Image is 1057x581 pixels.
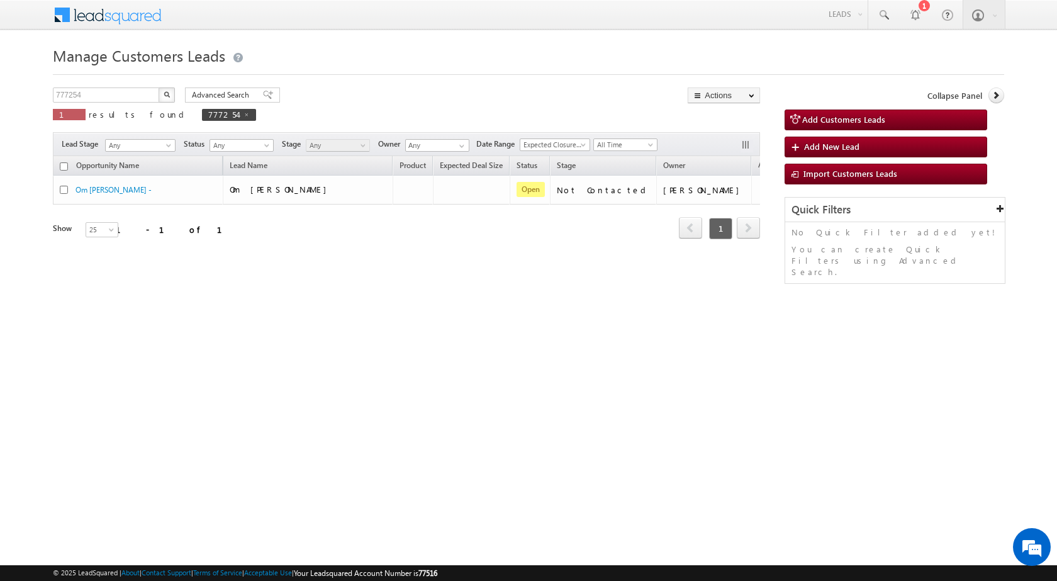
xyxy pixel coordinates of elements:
[184,138,210,150] span: Status
[520,138,590,151] a: Expected Closure Date
[433,159,509,175] a: Expected Deal Size
[737,217,760,239] span: next
[593,138,657,151] a: All Time
[60,162,68,171] input: Check all records
[53,567,437,579] span: © 2025 LeadSquared | | | | |
[223,159,274,175] span: Lead Name
[802,114,885,125] span: Add Customers Leads
[663,161,685,170] span: Owner
[208,109,237,120] span: 777254
[594,139,654,150] span: All Time
[378,138,405,150] span: Owner
[679,218,702,239] a: prev
[418,568,437,578] span: 77516
[142,568,191,577] a: Contact Support
[737,218,760,239] a: next
[282,138,306,150] span: Stage
[116,222,237,237] div: 1 - 1 of 1
[230,184,333,195] span: Om [PERSON_NAME]
[105,139,176,152] a: Any
[210,139,274,152] a: Any
[53,223,75,234] div: Show
[663,184,746,196] div: [PERSON_NAME]
[244,568,292,577] a: Acceptable Use
[294,568,437,578] span: Your Leadsquared Account Number is
[106,140,171,151] span: Any
[452,140,468,152] a: Show All Items
[440,161,503,170] span: Expected Deal Size
[557,184,651,196] div: Not Contacted
[804,141,859,152] span: Add New Lead
[306,140,366,151] span: Any
[927,90,982,101] span: Collapse Panel
[709,218,732,239] span: 1
[76,161,139,170] span: Opportunity Name
[70,159,145,175] a: Opportunity Name
[510,159,544,175] a: Status
[791,244,998,278] p: You can create Quick Filters using Advanced Search.
[193,568,242,577] a: Terms of Service
[306,139,370,152] a: Any
[520,139,586,150] span: Expected Closure Date
[517,182,545,197] span: Open
[53,45,225,65] span: Manage Customers Leads
[59,109,79,120] span: 1
[551,159,582,175] a: Stage
[210,140,270,151] span: Any
[62,138,103,150] span: Lead Stage
[405,139,469,152] input: Type to Search
[557,161,576,170] span: Stage
[400,161,426,170] span: Product
[164,91,170,98] img: Search
[688,87,760,103] button: Actions
[803,168,897,179] span: Import Customers Leads
[791,227,998,238] p: No Quick Filter added yet!
[86,224,120,235] span: 25
[785,198,1005,222] div: Quick Filters
[86,222,118,237] a: 25
[89,109,189,120] span: results found
[192,89,253,101] span: Advanced Search
[752,158,790,174] span: Actions
[679,217,702,239] span: prev
[476,138,520,150] span: Date Range
[121,568,140,577] a: About
[75,185,152,195] a: Om [PERSON_NAME] -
